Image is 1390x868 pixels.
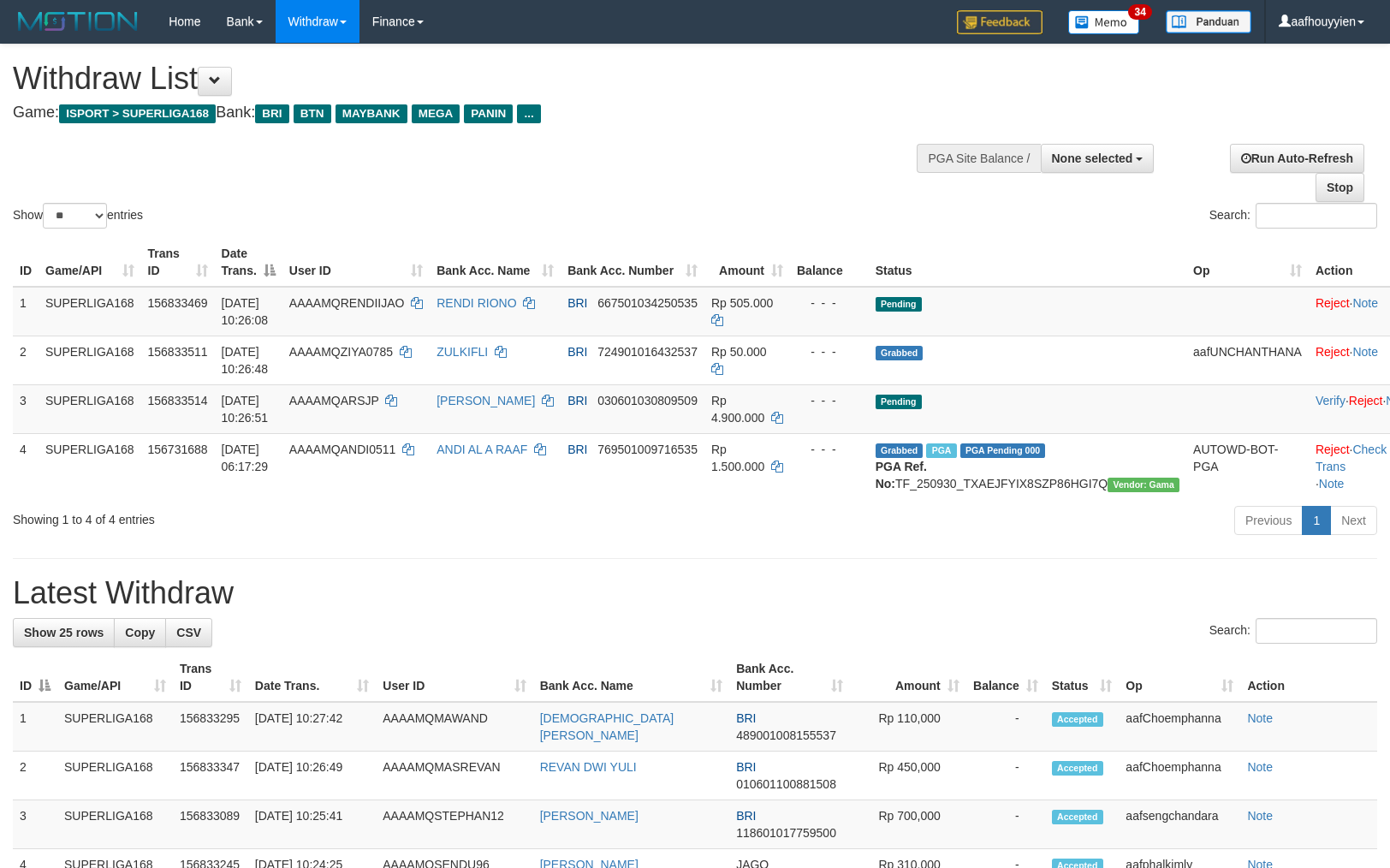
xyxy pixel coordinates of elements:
span: 156833514 [148,394,208,407]
span: [DATE] 10:26:48 [222,345,269,376]
span: Rp 1.500.000 [711,443,764,473]
span: Rp 50.000 [711,345,767,359]
span: BRI [736,809,756,823]
span: Copy 010601100881508 to clipboard [736,777,836,791]
h1: Latest Withdraw [13,576,1377,610]
td: - [966,800,1045,849]
span: Show 25 rows [24,626,104,639]
a: Note [1352,296,1378,310]
div: - - - [797,343,862,360]
img: MOTION_logo.png [13,9,143,34]
h1: Withdraw List [13,62,910,96]
a: REVAN DWI YULI [540,760,637,774]
a: [PERSON_NAME] [437,394,535,407]
td: 1 [13,702,57,752]
td: Rp 450,000 [850,752,966,800]
td: Rp 700,000 [850,800,966,849]
span: [DATE] 06:17:29 [222,443,269,473]
td: SUPERLIGA168 [57,702,173,752]
span: None selected [1052,152,1133,165]
td: AAAAMQMAWAND [376,702,532,752]
span: Grabbed [876,346,924,360]
div: - - - [797,294,862,312]
a: 1 [1302,506,1331,535]
th: Action [1240,653,1377,702]
input: Search: [1256,203,1377,229]
label: Show entries [13,203,143,229]
span: Rp 4.900.000 [711,394,764,425]
a: [DEMOGRAPHIC_DATA][PERSON_NAME] [540,711,674,742]
th: User ID: activate to sort column ascending [282,238,430,287]
td: aafChoemphanna [1119,702,1240,752]
span: 34 [1128,4,1151,20]
td: [DATE] 10:26:49 [248,752,376,800]
th: ID [13,238,39,287]
img: Button%20Memo.svg [1068,10,1140,34]
span: MEGA [412,104,460,123]
td: SUPERLIGA168 [57,800,173,849]
td: AAAAMQMASREVAN [376,752,532,800]
td: TF_250930_TXAEJFYIX8SZP86HGI7Q [869,433,1186,499]
label: Search: [1209,203,1377,229]
td: AUTOWD-BOT-PGA [1186,433,1309,499]
span: CSV [176,626,201,639]
div: PGA Site Balance / [917,144,1040,173]
a: Copy [114,618,166,647]
th: Game/API: activate to sort column ascending [39,238,141,287]
td: 156833089 [173,800,248,849]
b: PGA Ref. No: [876,460,927,490]
td: aafsengchandara [1119,800,1240,849]
div: - - - [797,441,862,458]
td: aafChoemphanna [1119,752,1240,800]
a: Reject [1316,443,1350,456]
label: Search: [1209,618,1377,644]
a: Note [1247,711,1273,725]
span: Copy 769501009716535 to clipboard [597,443,698,456]
td: 156833295 [173,702,248,752]
span: Copy [125,626,155,639]
th: User ID: activate to sort column ascending [376,653,532,702]
div: - - - [797,392,862,409]
a: RENDI RIONO [437,296,516,310]
th: Amount: activate to sort column ascending [850,653,966,702]
a: Note [1319,477,1345,490]
td: SUPERLIGA168 [39,287,141,336]
span: Copy 489001008155537 to clipboard [736,728,836,742]
span: MAYBANK [336,104,407,123]
td: 4 [13,433,39,499]
th: Bank Acc. Number: activate to sort column ascending [729,653,849,702]
td: - [966,702,1045,752]
span: ISPORT > SUPERLIGA168 [59,104,216,123]
span: PGA Pending [960,443,1046,458]
th: Bank Acc. Name: activate to sort column ascending [533,653,729,702]
td: 3 [13,384,39,433]
a: [PERSON_NAME] [540,809,639,823]
span: BRI [567,345,587,359]
td: 156833347 [173,752,248,800]
a: Note [1352,345,1378,359]
th: Status [869,238,1186,287]
td: 1 [13,287,39,336]
span: Accepted [1052,761,1103,776]
span: PANIN [464,104,513,123]
a: Verify [1316,394,1345,407]
td: SUPERLIGA168 [39,336,141,384]
span: Copy 118601017759500 to clipboard [736,826,836,840]
th: Balance: activate to sort column ascending [966,653,1045,702]
h4: Game: Bank: [13,104,910,122]
td: SUPERLIGA168 [39,384,141,433]
th: Date Trans.: activate to sort column descending [215,238,282,287]
th: Bank Acc. Number: activate to sort column ascending [561,238,704,287]
a: Next [1330,506,1377,535]
td: 2 [13,752,57,800]
span: 156833469 [148,296,208,310]
a: Previous [1234,506,1303,535]
th: Amount: activate to sort column ascending [704,238,790,287]
input: Search: [1256,618,1377,644]
td: aafUNCHANTHANA [1186,336,1309,384]
span: BRI [736,711,756,725]
a: Note [1247,760,1273,774]
button: None selected [1041,144,1155,173]
td: - [966,752,1045,800]
span: Rp 505.000 [711,296,773,310]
